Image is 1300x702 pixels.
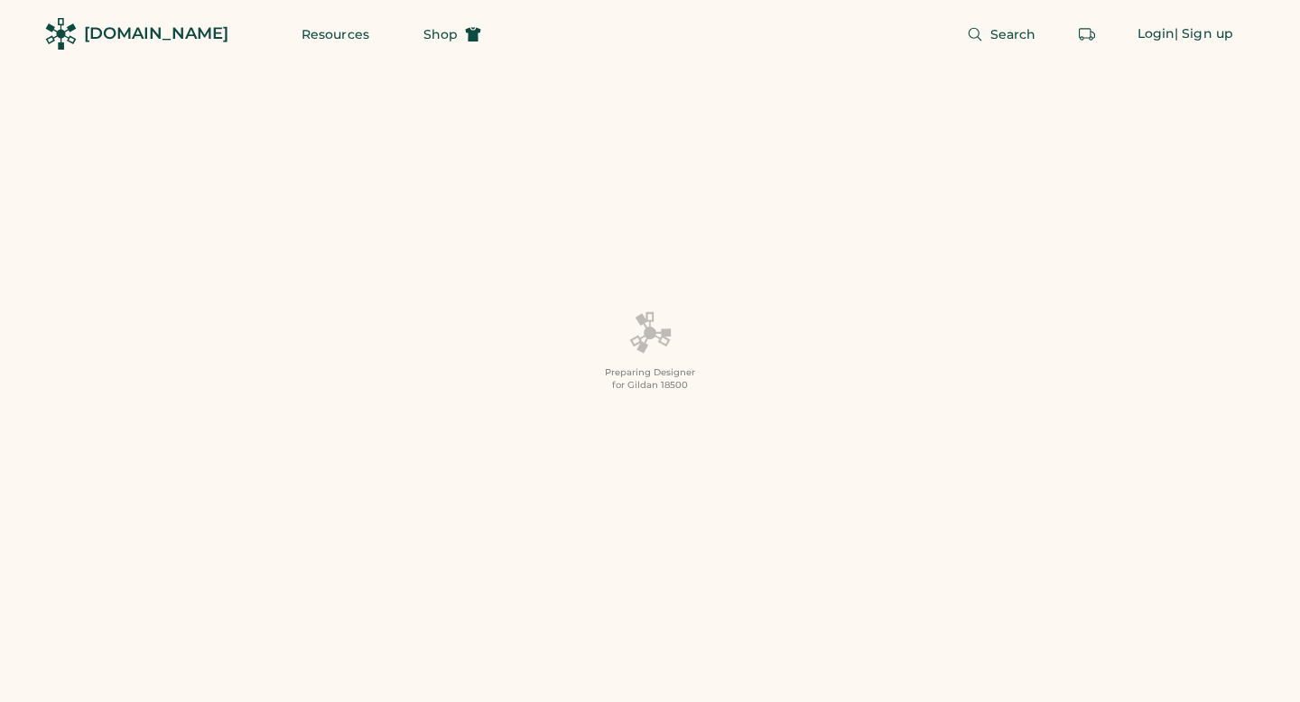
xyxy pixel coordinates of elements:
[990,28,1036,41] span: Search
[1175,25,1233,43] div: | Sign up
[945,16,1058,52] button: Search
[628,310,672,356] img: Platens-Black-Loader-Spin-rich%20black.webp
[84,23,228,45] div: [DOMAIN_NAME]
[45,18,77,50] img: Rendered Logo - Screens
[402,16,503,52] button: Shop
[1137,25,1175,43] div: Login
[280,16,391,52] button: Resources
[423,28,458,41] span: Shop
[605,366,695,392] div: Preparing Designer for Gildan 18500
[1069,16,1105,52] button: Retrieve an order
